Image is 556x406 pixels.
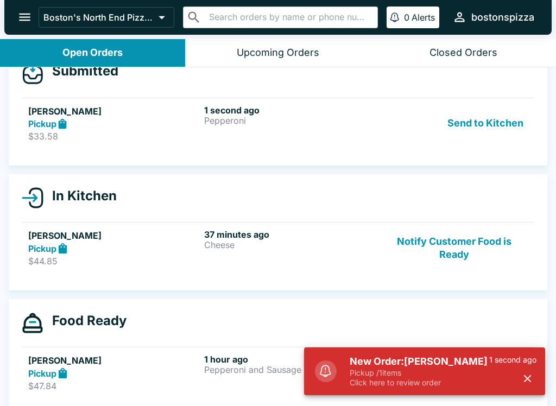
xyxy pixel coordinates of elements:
[43,313,127,329] h4: Food Ready
[489,355,536,365] p: 1 second ago
[62,47,123,59] div: Open Orders
[28,105,200,118] h5: [PERSON_NAME]
[22,222,534,273] a: [PERSON_NAME]Pickup$44.8537 minutes agoCheeseNotify Customer Food is Ready
[28,229,200,242] h5: [PERSON_NAME]
[237,47,319,59] div: Upcoming Orders
[28,243,56,254] strong: Pickup
[39,7,174,28] button: Boston's North End Pizza Bakery
[28,256,200,267] p: $44.85
[28,368,56,379] strong: Pickup
[43,63,118,79] h4: Submitted
[350,355,489,368] h5: New Order: [PERSON_NAME]
[206,10,373,25] input: Search orders by name or phone number
[204,240,376,250] p: Cheese
[28,354,200,367] h5: [PERSON_NAME]
[22,347,534,398] a: [PERSON_NAME]Pickup$47.841 hour agoPepperoni and SausageComplete Order
[381,229,528,267] button: Notify Customer Food is Ready
[448,5,539,29] button: bostonspizza
[28,118,56,129] strong: Pickup
[204,116,376,125] p: Pepperoni
[404,12,409,23] p: 0
[429,47,497,59] div: Closed Orders
[204,105,376,116] h6: 1 second ago
[204,354,376,365] h6: 1 hour ago
[28,131,200,142] p: $33.58
[204,229,376,240] h6: 37 minutes ago
[43,188,117,204] h4: In Kitchen
[350,368,489,378] p: Pickup / 1 items
[471,11,534,24] div: bostonspizza
[28,380,200,391] p: $47.84
[204,365,376,375] p: Pepperoni and Sausage
[11,3,39,31] button: open drawer
[22,98,534,149] a: [PERSON_NAME]Pickup$33.581 second agoPepperoniSend to Kitchen
[443,105,528,142] button: Send to Kitchen
[412,12,435,23] p: Alerts
[43,12,154,23] p: Boston's North End Pizza Bakery
[350,378,489,388] p: Click here to review order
